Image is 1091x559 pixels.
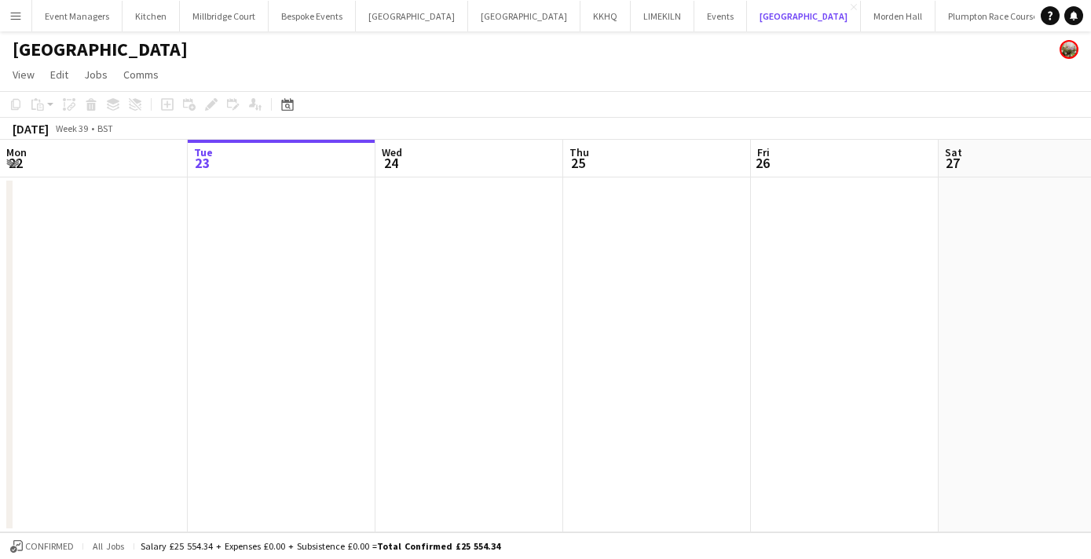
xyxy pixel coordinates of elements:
[747,1,861,31] button: [GEOGRAPHIC_DATA]
[123,68,159,82] span: Comms
[269,1,356,31] button: Bespoke Events
[1060,40,1078,59] app-user-avatar: Staffing Manager
[194,145,213,159] span: Tue
[6,145,27,159] span: Mon
[117,64,165,85] a: Comms
[377,540,500,552] span: Total Confirmed £25 554.34
[468,1,580,31] button: [GEOGRAPHIC_DATA]
[356,1,468,31] button: [GEOGRAPHIC_DATA]
[694,1,747,31] button: Events
[755,154,770,172] span: 26
[580,1,631,31] button: KKHQ
[382,145,402,159] span: Wed
[78,64,114,85] a: Jobs
[8,538,76,555] button: Confirmed
[945,145,962,159] span: Sat
[567,154,589,172] span: 25
[180,1,269,31] button: Millbridge Court
[569,145,589,159] span: Thu
[192,154,213,172] span: 23
[25,541,74,552] span: Confirmed
[97,122,113,134] div: BST
[861,1,935,31] button: Morden Hall
[50,68,68,82] span: Edit
[44,64,75,85] a: Edit
[13,68,35,82] span: View
[379,154,402,172] span: 24
[935,1,1051,31] button: Plumpton Race Course
[757,145,770,159] span: Fri
[4,154,27,172] span: 22
[32,1,123,31] button: Event Managers
[13,121,49,137] div: [DATE]
[52,122,91,134] span: Week 39
[141,540,500,552] div: Salary £25 554.34 + Expenses £0.00 + Subsistence £0.00 =
[631,1,694,31] button: LIMEKILN
[84,68,108,82] span: Jobs
[13,38,188,61] h1: [GEOGRAPHIC_DATA]
[90,540,127,552] span: All jobs
[123,1,180,31] button: Kitchen
[943,154,962,172] span: 27
[6,64,41,85] a: View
